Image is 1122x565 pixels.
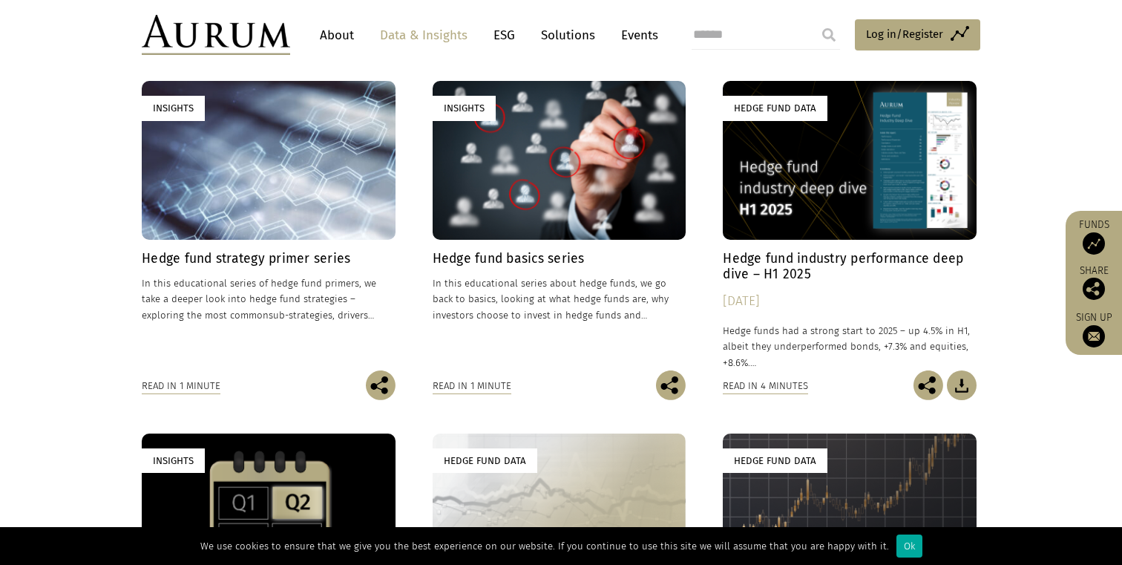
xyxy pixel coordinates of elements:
img: Access Funds [1083,232,1105,255]
p: In this educational series about hedge funds, we go back to basics, looking at what hedge funds a... [433,275,686,322]
div: Ok [896,535,922,558]
div: [DATE] [723,291,977,312]
a: Log in/Register [855,19,980,50]
div: Read in 4 minutes [723,378,808,394]
a: Funds [1073,218,1115,255]
div: Insights [433,96,496,120]
a: Solutions [534,22,603,49]
div: Read in 1 minute [142,378,220,394]
a: Insights Hedge fund strategy primer series In this educational series of hedge fund primers, we t... [142,81,396,370]
h4: Hedge fund basics series [433,251,686,267]
div: Hedge Fund Data [723,96,827,120]
img: Share this post [366,370,396,400]
h4: Hedge fund strategy primer series [142,251,396,267]
div: Share [1073,266,1115,300]
img: Share this post [656,370,686,400]
h4: Hedge fund industry performance deep dive – H1 2025 [723,251,977,282]
div: Hedge Fund Data [433,448,537,473]
a: Data & Insights [373,22,475,49]
img: Sign up to our newsletter [1083,325,1105,347]
a: About [312,22,361,49]
div: Insights [142,96,205,120]
a: Insights Hedge fund basics series In this educational series about hedge funds, we go back to bas... [433,81,686,370]
img: Share this post [913,370,943,400]
span: sub-strategies [269,310,332,321]
div: Hedge Fund Data [723,448,827,473]
img: Aurum [142,15,290,55]
a: Sign up [1073,311,1115,347]
div: Read in 1 minute [433,378,511,394]
a: Hedge Fund Data Hedge fund industry performance deep dive – H1 2025 [DATE] Hedge funds had a stro... [723,81,977,370]
img: Download Article [947,370,977,400]
p: Hedge funds had a strong start to 2025 – up 4.5% in H1, albeit they underperformed bonds, +7.3% a... [723,323,977,370]
img: Share this post [1083,278,1105,300]
div: Insights [142,448,205,473]
span: Log in/Register [866,25,943,43]
a: ESG [486,22,522,49]
a: Events [614,22,658,49]
p: In this educational series of hedge fund primers, we take a deeper look into hedge fund strategie... [142,275,396,322]
input: Submit [814,20,844,50]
